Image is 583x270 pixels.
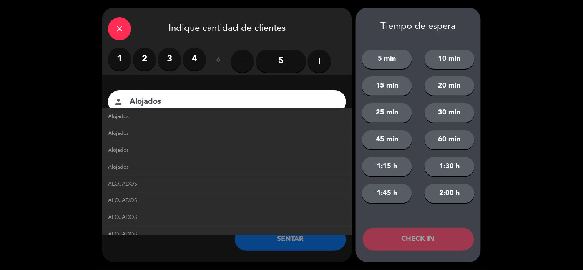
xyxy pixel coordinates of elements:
button: 15 min [362,76,412,96]
button: CHECK IN [363,228,474,251]
button: 5 min [362,50,412,69]
span: Alojados [108,146,129,155]
label: 3 [158,48,181,71]
span: ALOJADOS [108,230,137,239]
span: Alojados [108,129,129,138]
span: Alojados [108,112,129,121]
div: ó [206,48,231,75]
input: Nombre del cliente [129,95,336,109]
button: 25 min [362,103,412,123]
i: remove [238,56,247,66]
button: 30 min [425,103,475,123]
span: ALOJADOS [108,196,137,205]
button: 1:15 h [362,157,412,176]
button: 45 min [362,130,412,149]
button: SENTAR [235,228,346,251]
div: Tiempo de espera [356,21,481,32]
button: 60 min [425,130,475,149]
button: 1:30 h [425,157,475,176]
label: 2 [133,48,156,71]
button: remove [231,50,254,73]
div: Indique cantidad de clientes [102,8,352,48]
i: close [115,24,124,33]
i: person [114,97,123,106]
span: Alojados [108,163,129,172]
span: ALOJADOS [108,213,137,222]
label: 1 [108,48,131,71]
button: 20 min [425,76,475,96]
label: 4 [183,48,206,71]
i: add [315,56,324,66]
button: add [308,50,331,73]
button: 1:45 h [362,184,412,203]
button: 2:00 h [425,184,475,203]
span: ALOJADOS [108,180,137,189]
button: 10 min [425,50,475,69]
